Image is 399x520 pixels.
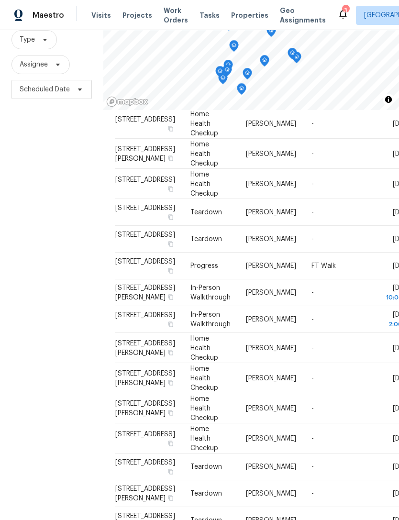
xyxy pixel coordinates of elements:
button: Copy Address [166,320,175,329]
span: Geo Assignments [280,6,326,25]
span: - [311,150,314,157]
span: Assignee [20,60,48,69]
span: Teardown [190,236,222,243]
span: [PERSON_NAME] [246,150,296,157]
span: Scheduled Date [20,85,70,94]
span: - [311,180,314,187]
span: [STREET_ADDRESS][PERSON_NAME] [115,145,175,162]
span: [STREET_ADDRESS] [115,312,175,319]
span: [STREET_ADDRESS][PERSON_NAME] [115,370,175,386]
span: - [311,236,314,243]
div: Map marker [288,48,297,63]
span: [PERSON_NAME] [246,435,296,442]
span: - [311,316,314,323]
span: - [311,375,314,381]
span: Work Orders [164,6,188,25]
span: [PERSON_NAME] [246,464,296,470]
span: - [311,490,314,497]
span: Teardown [190,464,222,470]
span: Home Health Checkup [190,141,218,166]
button: Copy Address [166,154,175,162]
button: Toggle attribution [383,94,394,105]
span: - [311,464,314,470]
span: Home Health Checkup [190,395,218,421]
button: Copy Address [166,378,175,387]
span: [PERSON_NAME] [246,263,296,269]
span: - [311,209,314,216]
button: Copy Address [166,408,175,417]
span: [STREET_ADDRESS][PERSON_NAME] [115,486,175,502]
span: [STREET_ADDRESS] [115,232,175,238]
div: 3 [342,6,349,15]
span: Home Health Checkup [190,365,218,391]
span: Visits [91,11,111,20]
span: [PERSON_NAME] [246,180,296,187]
div: Map marker [215,66,225,81]
span: [STREET_ADDRESS] [115,176,175,183]
span: [STREET_ADDRESS] [115,258,175,265]
span: Properties [231,11,268,20]
span: [STREET_ADDRESS] [115,116,175,122]
button: Copy Address [166,240,175,248]
span: In-Person Walkthrough [190,311,231,328]
div: Map marker [229,40,239,55]
span: Progress [190,263,218,269]
div: Map marker [222,65,232,79]
span: [STREET_ADDRESS] [115,205,175,211]
div: Map marker [218,73,228,88]
span: - [311,405,314,411]
button: Copy Address [166,439,175,447]
span: Teardown [190,209,222,216]
span: [STREET_ADDRESS][PERSON_NAME] [115,285,175,301]
span: Home Health Checkup [190,111,218,136]
span: [PERSON_NAME] [246,405,296,411]
span: Tasks [199,12,220,19]
button: Copy Address [166,124,175,133]
div: Map marker [260,55,269,70]
span: Projects [122,11,152,20]
span: - [311,344,314,351]
button: Copy Address [166,266,175,275]
span: Home Health Checkup [190,425,218,451]
span: [STREET_ADDRESS] [115,431,175,437]
span: - [311,289,314,296]
button: Copy Address [166,213,175,221]
span: [PERSON_NAME] [246,490,296,497]
div: Map marker [243,68,252,83]
span: [PERSON_NAME] [246,209,296,216]
span: In-Person Walkthrough [190,285,231,301]
span: [PERSON_NAME] [246,236,296,243]
span: [PERSON_NAME] [246,316,296,323]
button: Copy Address [166,293,175,301]
a: Mapbox homepage [106,96,148,107]
span: [STREET_ADDRESS] [115,513,175,520]
span: Toggle attribution [386,94,391,105]
div: Map marker [223,60,233,75]
span: [PERSON_NAME] [246,375,296,381]
button: Copy Address [166,348,175,356]
button: Copy Address [166,184,175,193]
button: Copy Address [166,494,175,502]
span: - [311,120,314,127]
span: Maestro [33,11,64,20]
span: [STREET_ADDRESS][PERSON_NAME] [115,340,175,356]
span: - [311,435,314,442]
span: [STREET_ADDRESS][PERSON_NAME] [115,400,175,416]
span: [PERSON_NAME] [246,289,296,296]
span: [PERSON_NAME] [246,344,296,351]
span: Type [20,35,35,44]
span: FT Walk [311,263,336,269]
button: Copy Address [166,467,175,476]
span: [PERSON_NAME] [246,120,296,127]
span: [STREET_ADDRESS] [115,459,175,466]
span: Teardown [190,490,222,497]
div: Map marker [237,83,246,98]
span: Home Health Checkup [190,171,218,197]
span: Home Health Checkup [190,335,218,361]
